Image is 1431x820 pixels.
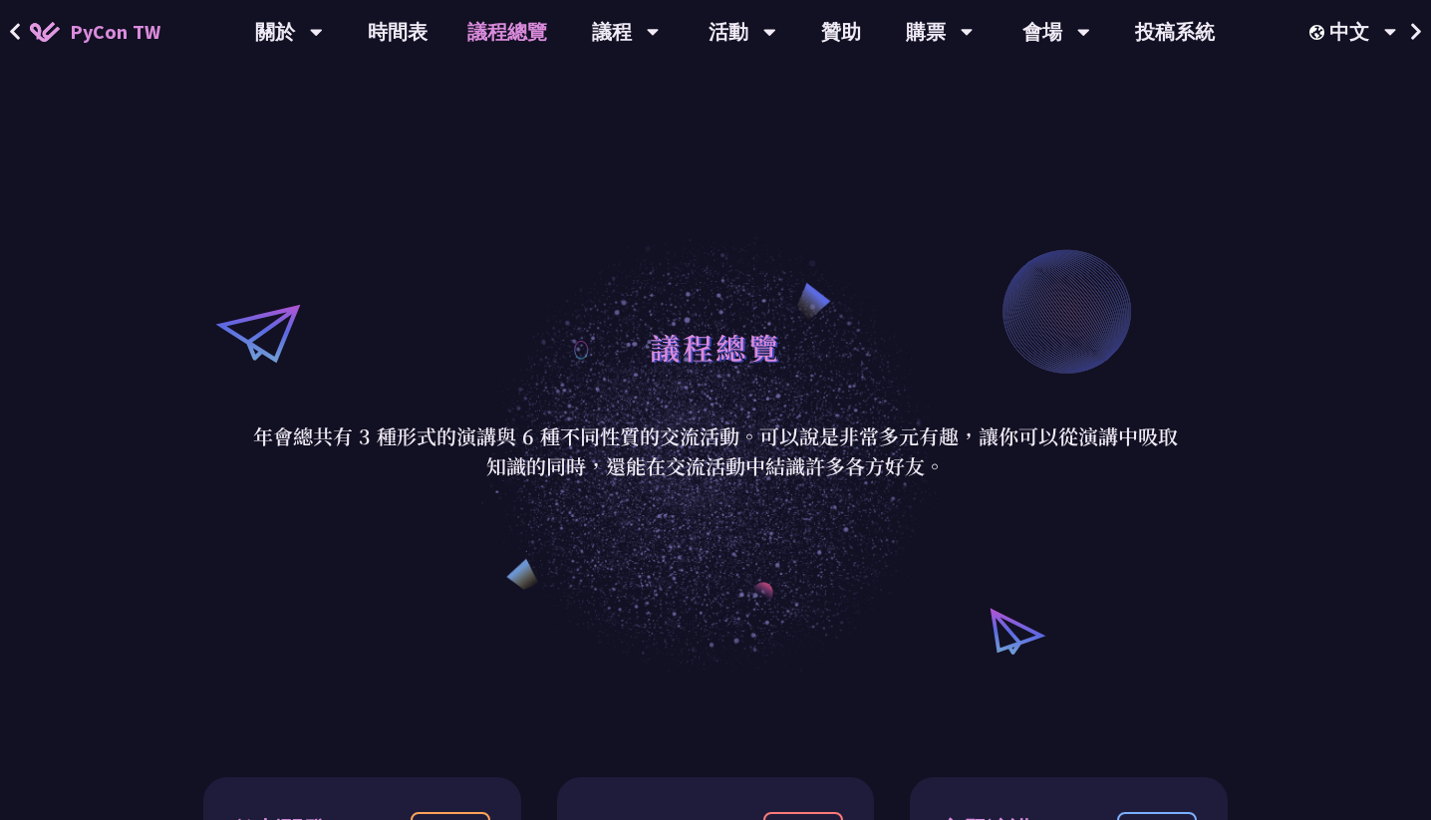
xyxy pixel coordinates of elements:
h1: 議程總覽 [650,317,781,377]
p: 年會總共有 3 種形式的演講與 6 種不同性質的交流活動。可以說是非常多元有趣，讓你可以從演講中吸取知識的同時，還能在交流活動中結識許多各方好友。 [252,421,1179,481]
img: Home icon of PyCon TW 2025 [30,22,60,42]
span: PyCon TW [70,17,160,47]
img: Locale Icon [1309,25,1329,40]
a: PyCon TW [10,7,180,57]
